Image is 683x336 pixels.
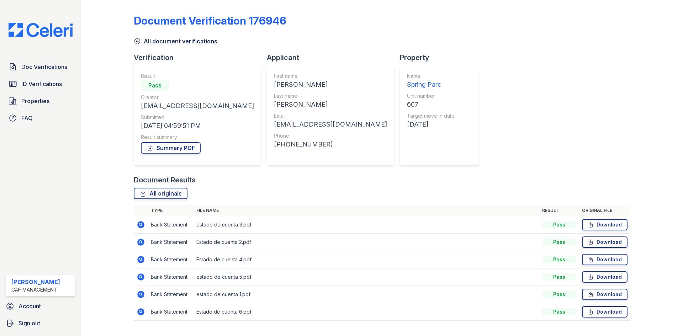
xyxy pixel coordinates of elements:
a: All originals [134,188,187,199]
div: [DATE] 04:59:51 PM [141,121,254,131]
a: Account [3,299,78,313]
div: [EMAIL_ADDRESS][DOMAIN_NAME] [274,119,387,129]
a: Name Spring Parc [407,73,455,90]
td: Bank Statement [148,251,194,268]
div: Pass [542,273,576,281]
div: [PERSON_NAME] [274,80,387,90]
div: Unit number [407,92,455,100]
th: Original file [579,205,630,216]
th: Type [148,205,194,216]
a: Sign out [3,316,78,330]
a: Download [582,236,628,248]
th: Result [539,205,579,216]
div: Spring Parc [407,80,455,90]
div: Verification [134,53,267,63]
td: estado de cuenta 5.pdf [194,268,539,286]
div: Result summary [141,134,254,141]
div: Pass [542,308,576,315]
a: Download [582,306,628,318]
div: [EMAIL_ADDRESS][DOMAIN_NAME] [141,101,254,111]
div: Property [400,53,485,63]
a: Doc Verifications [6,60,75,74]
div: CAF Management [11,286,60,293]
td: Bank Statement [148,234,194,251]
div: Document Results [134,175,196,185]
div: Submitted [141,114,254,121]
div: Pass [542,239,576,246]
td: Bank Statement [148,303,194,321]
div: Document Verification 176946 [134,14,286,27]
td: estado de cuenta 1.pdf [194,286,539,303]
a: Download [582,289,628,300]
div: Pass [542,291,576,298]
div: Last name [274,92,387,100]
span: FAQ [21,114,33,122]
span: Sign out [18,319,40,327]
div: Pass [542,221,576,228]
td: Bank Statement [148,268,194,286]
a: Download [582,254,628,265]
div: Target move in date [407,112,455,119]
td: Estado de cuenta 2.pdf [194,234,539,251]
div: First name [274,73,387,80]
td: Estado de cuenta 4.pdf [194,251,539,268]
div: [PERSON_NAME] [11,278,60,286]
a: Summary PDF [141,142,201,154]
div: Phone [274,132,387,139]
span: ID Verifications [21,80,62,88]
div: [DATE] [407,119,455,129]
span: Properties [21,97,49,105]
td: Bank Statement [148,286,194,303]
span: Account [18,302,41,310]
a: Download [582,219,628,230]
div: Creator [141,94,254,101]
td: estado de cuenta 3.pdf [194,216,539,234]
div: Result [141,73,254,80]
a: FAQ [6,111,75,125]
div: Email [274,112,387,119]
a: Download [582,271,628,283]
td: Estado de cuenta 6.pdf [194,303,539,321]
div: Pass [542,256,576,263]
a: Properties [6,94,75,108]
div: Applicant [267,53,400,63]
a: ID Verifications [6,77,75,91]
div: Name [407,73,455,80]
img: CE_Logo_Blue-a8612792a0a2168367f1c8372b55b34899dd931a85d93a1a3d3e32e68fde9ad4.png [3,23,78,37]
th: File name [194,205,539,216]
a: All document verifications [134,37,217,46]
td: Bank Statement [148,216,194,234]
div: Pass [141,80,169,91]
div: [PERSON_NAME] [274,100,387,110]
span: Doc Verifications [21,63,67,71]
div: 607 [407,100,455,110]
div: [PHONE_NUMBER] [274,139,387,149]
